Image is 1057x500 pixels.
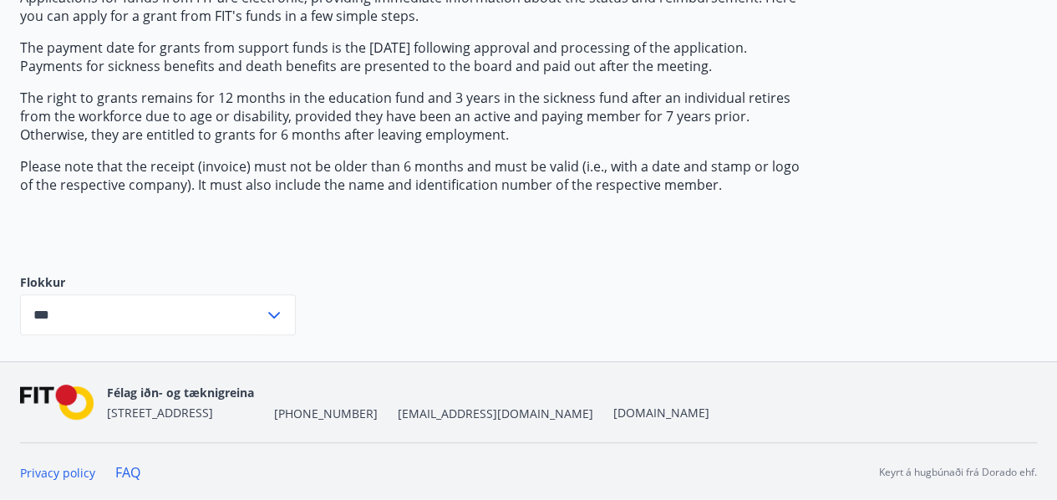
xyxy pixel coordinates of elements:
[20,89,809,144] p: The right to grants remains for 12 months in the education fund and 3 years in the sickness fund ...
[20,157,809,194] p: Please note that the receipt (invoice) must not be older than 6 months and must be valid (i.e., w...
[107,405,213,421] span: [STREET_ADDRESS]
[20,38,809,75] p: The payment date for grants from support funds is the [DATE] following approval and processing of...
[20,385,94,421] img: FPQVkF9lTnNbbaRSFyT17YYeljoOGk5m51IhT0bO.png
[107,385,254,401] span: Félag iðn- og tæknigreina
[274,406,378,422] span: [PHONE_NUMBER]
[20,465,95,481] a: Privacy policy
[20,274,296,291] label: Flokkur
[398,406,593,422] span: [EMAIL_ADDRESS][DOMAIN_NAME]
[115,463,140,482] a: FAQ
[613,405,709,421] a: [DOMAIN_NAME]
[879,465,1037,480] p: Keyrt á hugbúnaði frá Dorado ehf.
